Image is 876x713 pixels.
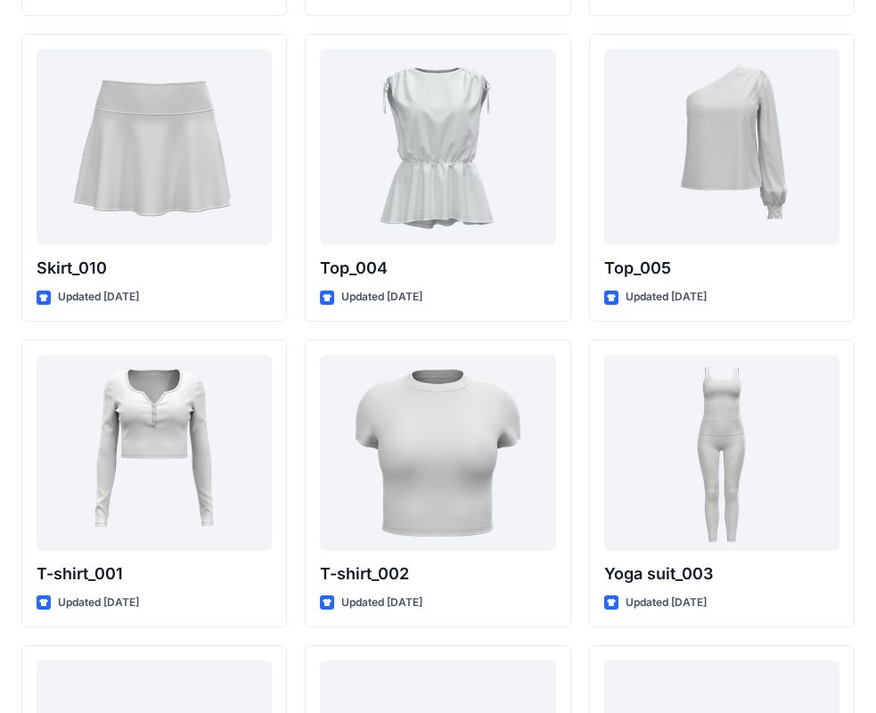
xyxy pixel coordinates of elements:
a: T-shirt_002 [320,355,555,551]
p: Updated [DATE] [58,594,139,612]
p: Updated [DATE] [626,288,707,307]
p: Updated [DATE] [626,594,707,612]
a: Skirt_010 [37,49,272,245]
a: T-shirt_001 [37,355,272,551]
a: Yoga suit_003 [604,355,839,551]
p: T-shirt_002 [320,561,555,586]
p: Updated [DATE] [58,288,139,307]
p: Top_005 [604,256,839,281]
a: Top_005 [604,49,839,245]
p: T-shirt_001 [37,561,272,586]
p: Updated [DATE] [341,288,422,307]
p: Yoga suit_003 [604,561,839,586]
p: Updated [DATE] [341,594,422,612]
a: Top_004 [320,49,555,245]
p: Top_004 [320,256,555,281]
p: Skirt_010 [37,256,272,281]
